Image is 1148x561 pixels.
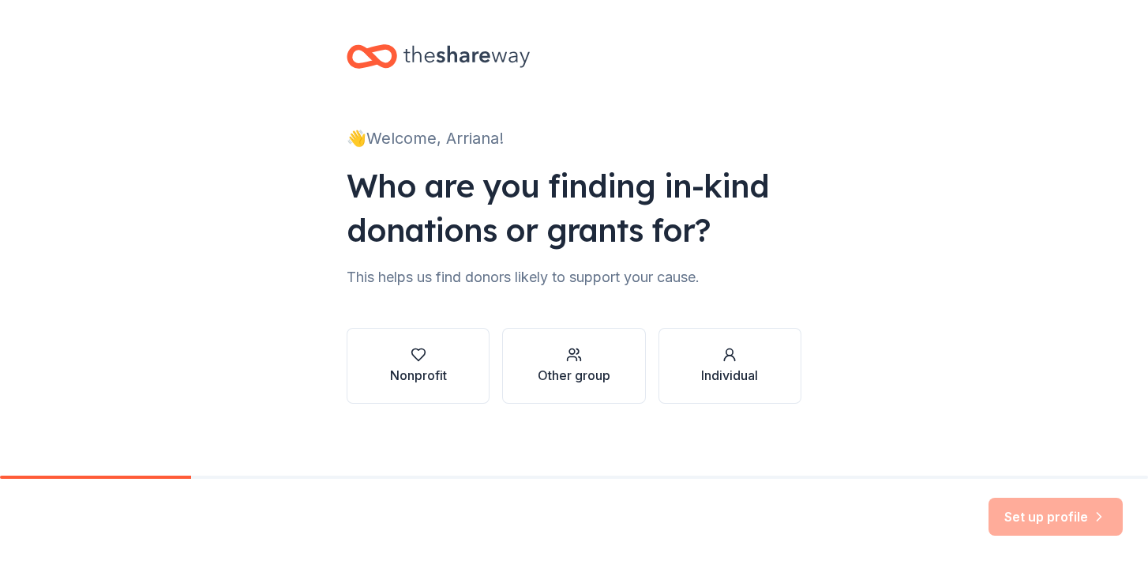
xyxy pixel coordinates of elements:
button: Individual [658,328,801,404]
div: Individual [701,366,758,385]
button: Nonprofit [347,328,490,404]
div: Who are you finding in-kind donations or grants for? [347,164,801,252]
div: 👋 Welcome, Arriana! [347,126,801,151]
div: Nonprofit [390,366,447,385]
div: This helps us find donors likely to support your cause. [347,265,801,290]
div: Other group [538,366,610,385]
button: Other group [502,328,645,404]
